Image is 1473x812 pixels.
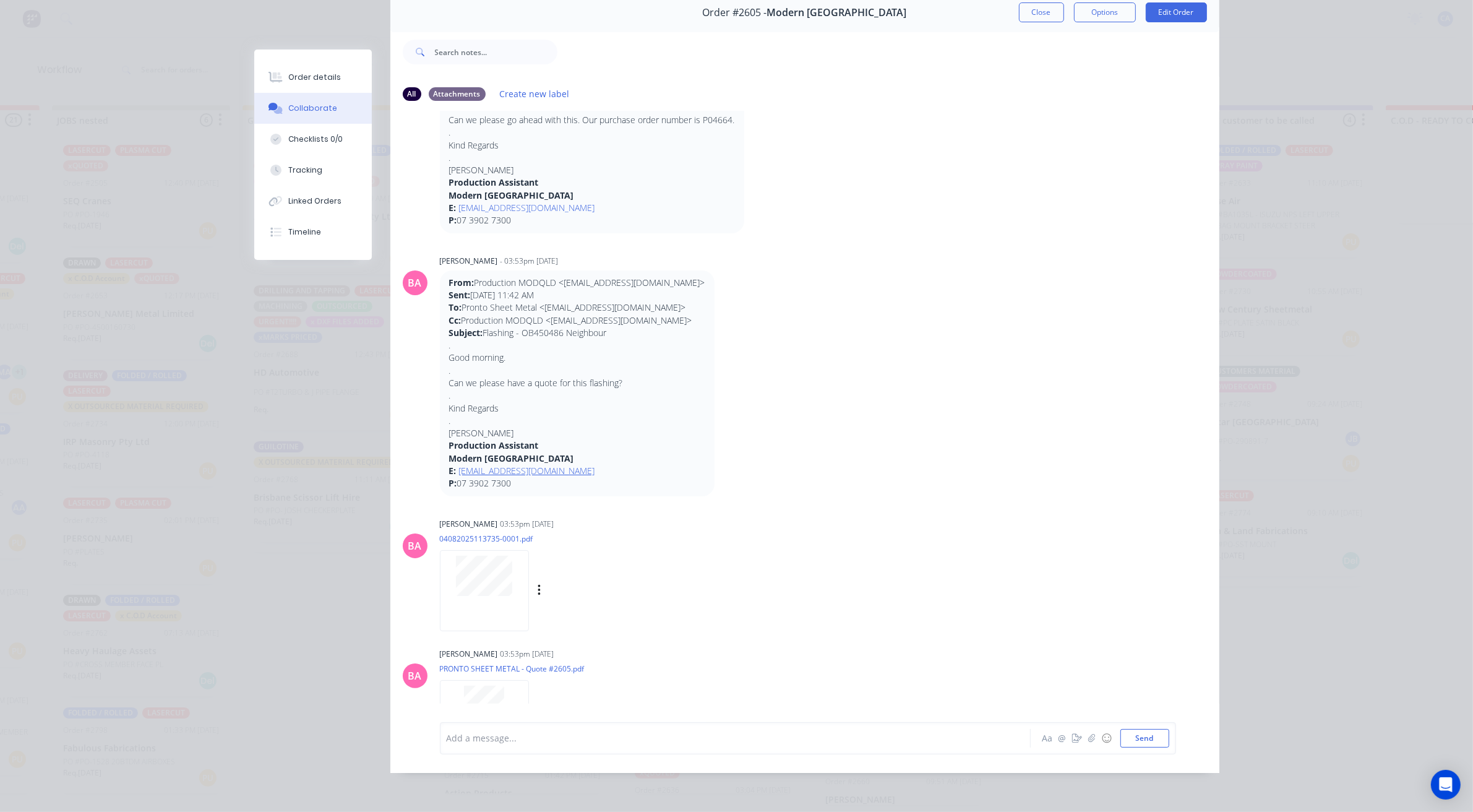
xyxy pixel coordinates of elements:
[500,519,554,530] div: 03:53pm [DATE]
[449,277,475,288] strong: From:
[440,663,585,674] p: PRONTO SHEET METAL - Quote #2605.pdf
[500,649,554,660] div: 03:53pm [DATE]
[459,465,595,477] a: [EMAIL_ADDRESS][DOMAIN_NAME]
[288,165,322,176] div: Tracking
[1431,770,1461,800] div: Open Intercom Messenger
[449,214,457,226] strong: P:
[449,415,705,427] p: .
[449,189,574,201] strong: Modern [GEOGRAPHIC_DATA]
[1099,731,1114,746] button: ☺
[449,477,705,490] p: 07 3902 7300
[254,62,372,93] button: Order details
[449,352,705,364] p: Good morning.
[767,7,907,19] span: Modern [GEOGRAPHIC_DATA]
[500,256,559,267] div: - 03:53pm [DATE]
[254,155,372,186] button: Tracking
[1120,729,1169,748] button: Send
[408,668,422,683] div: BA
[435,40,557,64] input: Search notes...
[449,477,457,489] strong: P:
[254,186,372,217] button: Linked Orders
[449,427,705,439] p: [PERSON_NAME]
[449,452,574,464] strong: Modern [GEOGRAPHIC_DATA]
[449,389,705,402] p: .
[440,649,498,660] div: [PERSON_NAME]
[440,519,498,530] div: [PERSON_NAME]
[449,126,735,139] p: .
[408,275,422,290] div: BA
[449,114,735,126] p: Can we please go ahead with this. Our purchase order number is P04664.
[1055,731,1070,746] button: @
[254,217,372,248] button: Timeline
[449,214,735,227] p: 07 3902 7300
[449,176,539,188] strong: Production Assistant
[449,139,735,152] p: Kind Regards
[449,402,705,415] p: Kind Regards
[449,202,457,214] strong: E:
[408,538,422,553] div: BA
[254,124,372,155] button: Checklists 0/0
[288,196,341,207] div: Linked Orders
[449,301,462,313] strong: To:
[1146,2,1207,22] button: Edit Order
[493,85,576,102] button: Create new label
[429,87,486,101] div: Attachments
[449,365,705,377] p: .
[449,339,705,352] p: .
[449,277,705,339] p: Production MODQLD <[EMAIL_ADDRESS][DOMAIN_NAME]> [DATE] 11:42 AM Pronto Sheet Metal <[EMAIL_ADDRE...
[288,134,343,145] div: Checklists 0/0
[440,533,667,544] p: 04082025113735-0001.pdf
[288,72,341,83] div: Order details
[449,164,735,176] p: [PERSON_NAME]
[703,7,767,19] span: Order #2605 -
[449,465,457,477] strong: E:
[403,87,421,101] div: All
[459,202,595,214] a: [EMAIL_ADDRESS][DOMAIN_NAME]
[1074,2,1136,22] button: Options
[449,152,735,164] p: .
[1040,731,1055,746] button: Aa
[449,327,483,339] strong: Subject:
[254,93,372,124] button: Collaborate
[288,227,321,238] div: Timeline
[449,314,462,326] strong: Cc:
[288,103,337,114] div: Collaborate
[449,289,471,301] strong: Sent:
[449,377,705,389] p: Can we please have a quote for this flashing?
[449,439,539,451] strong: Production Assistant
[1019,2,1064,22] button: Close
[440,256,498,267] div: [PERSON_NAME]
